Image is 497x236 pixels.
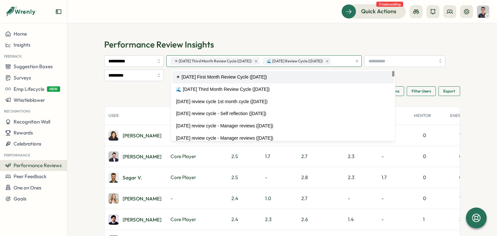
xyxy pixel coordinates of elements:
span: Whistleblower [14,97,45,103]
div: [PERSON_NAME] [123,154,161,159]
a: Ghazmir Mansur[PERSON_NAME] [108,151,161,162]
div: 2.3 [348,153,354,160]
div: - [374,188,410,209]
div: - [374,146,410,167]
div: 0 [446,167,482,188]
div: 0 [410,167,446,188]
div: 9 Box Category [167,109,218,122]
div: 1 [446,125,482,146]
span: 3 tasks waiting [376,2,403,7]
button: Expand sidebar [55,8,62,15]
span: Insights [14,42,30,48]
div: 1.7 [374,167,410,188]
a: Sarah McEwan[PERSON_NAME] [108,193,161,204]
div: Sagar V. [123,175,142,180]
div: 0 [410,188,446,209]
span: ☀ [DATE] Third Month Review Cycle ([DATE]) [174,58,252,64]
div: 2.3 [348,174,354,181]
div: 2.8 [296,167,332,188]
img: Zara Malik [108,130,119,141]
div: [DATE] review cycle - Manager reviews ([DATE]) [172,120,394,132]
button: Export [438,86,460,96]
div: Mentor [410,109,446,122]
div: 0 [410,125,446,146]
div: 🌊 [DATE] Third Month Review Cycle ([DATE]) [172,83,394,96]
a: Mirza Shayan Baig[PERSON_NAME] [108,214,161,225]
img: Sagar Verma [108,172,119,183]
span: One on Ones [14,185,41,191]
a: Sagar VermaSagar V. [108,172,142,183]
span: Surveys [14,75,31,81]
button: Quick Actions [341,4,406,18]
div: - [167,188,218,209]
div: 2.5 [218,146,260,167]
div: 2.4 [218,188,260,209]
h1: Performance Review Insights [104,39,460,50]
span: 🌊 [DATE] Review Cycle ([DATE]) [267,58,323,64]
span: Rewards [14,130,33,136]
span: Suggestion Boxes [14,63,53,70]
div: [DATE] review cycle - Self reflection ([DATE]) [172,108,394,120]
div: 1.7 [260,146,296,167]
span: Filter Users [412,87,431,96]
div: [DATE] review cycle 1st month cycle ([DATE]) [172,96,394,108]
span: NEW [47,86,60,92]
div: 1.4 [348,216,354,223]
a: Zara Malik[PERSON_NAME] [108,130,161,141]
div: 1.0 [260,188,296,209]
button: Filter Users [407,86,436,96]
img: Ghazmir Mansur [108,151,119,162]
span: Celebrations [14,141,41,147]
span: Quick Actions [361,7,396,16]
div: Core Player [167,146,218,167]
span: Goals [14,196,27,202]
span: Performance Reviews [14,162,62,168]
span: Export [443,87,455,96]
div: - [348,195,350,202]
div: ☀ [DATE] First Month Review Cycle ([DATE]) [172,71,394,83]
img: Sarah McEwan [108,193,119,204]
span: Peer Feedback [14,173,47,179]
div: 0 [446,146,482,167]
div: 2.7 [296,146,332,167]
div: 2.4 [218,209,260,230]
div: 2.3 [260,209,296,230]
div: [PERSON_NAME] [123,133,161,138]
span: Emp Lifecycle [14,86,44,92]
span: Recognition Wall [14,119,50,125]
img: Mirza Shayan Baig [108,214,119,225]
div: Core Player [167,209,218,230]
div: 2.5 [218,167,260,188]
div: - [374,209,410,230]
div: 0 [410,146,446,167]
span: Home [14,31,27,37]
div: Core Player [167,167,218,188]
div: 2.6 [296,209,332,230]
div: [PERSON_NAME] [123,196,161,201]
div: [DATE] review cycle - Manager reviews ([DATE]) [172,132,394,145]
div: Energizer [446,109,482,122]
div: 1 [446,188,482,209]
img: Hasan Naqvi [477,5,489,18]
div: - [260,167,296,188]
div: 1 [410,209,446,230]
div: Strong Performer [167,125,218,146]
div: [PERSON_NAME] [123,217,161,222]
div: 3 [446,209,482,230]
div: 2.7 [296,188,332,209]
div: User [105,109,167,122]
